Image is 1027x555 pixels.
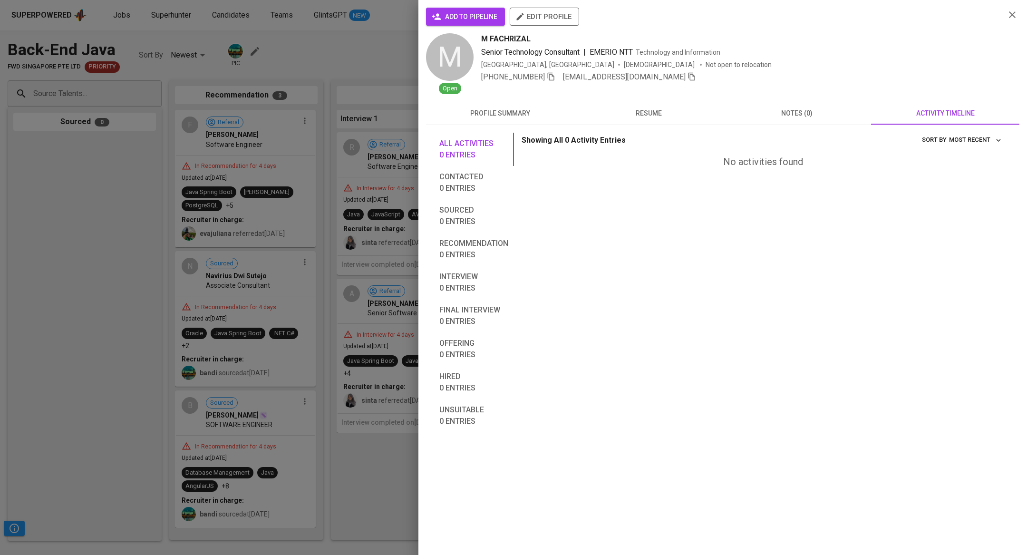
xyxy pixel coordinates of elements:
span: [PHONE_NUMBER] [481,72,545,81]
p: Showing All 0 Activity Entries [522,135,626,146]
button: edit profile [510,8,579,26]
span: notes (0) [728,107,865,119]
span: Senior Technology Consultant [481,48,580,57]
span: All activities 0 entries [439,138,508,161]
a: edit profile [510,12,579,20]
span: Final interview 0 entries [439,304,508,327]
span: Recommendation 0 entries [439,238,508,261]
span: resume [580,107,717,119]
span: profile summary [432,107,569,119]
span: activity timeline [877,107,1014,119]
span: Unsuitable 0 entries [439,404,508,427]
div: [GEOGRAPHIC_DATA], [GEOGRAPHIC_DATA] [481,60,614,69]
span: Most Recent [949,135,1002,146]
span: Open [439,84,461,93]
span: [EMAIL_ADDRESS][DOMAIN_NAME] [563,72,686,81]
span: [DEMOGRAPHIC_DATA] [624,60,696,69]
span: EMERIO NTT [590,48,633,57]
span: Contacted 0 entries [439,171,508,194]
span: | [583,47,586,58]
span: sort by [922,136,947,143]
span: add to pipeline [434,11,497,23]
span: Offering 0 entries [439,338,508,360]
span: Technology and Information [636,49,720,56]
button: add to pipeline [426,8,505,26]
p: Not open to relocation [706,60,772,69]
span: Sourced 0 entries [439,204,508,227]
span: M FACHRIZAL [481,33,531,45]
span: edit profile [517,10,572,23]
div: No activities found [522,155,1004,169]
div: M [426,33,474,81]
span: Hired 0 entries [439,371,508,394]
span: Interview 0 entries [439,271,508,294]
button: sort by [947,133,1004,147]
